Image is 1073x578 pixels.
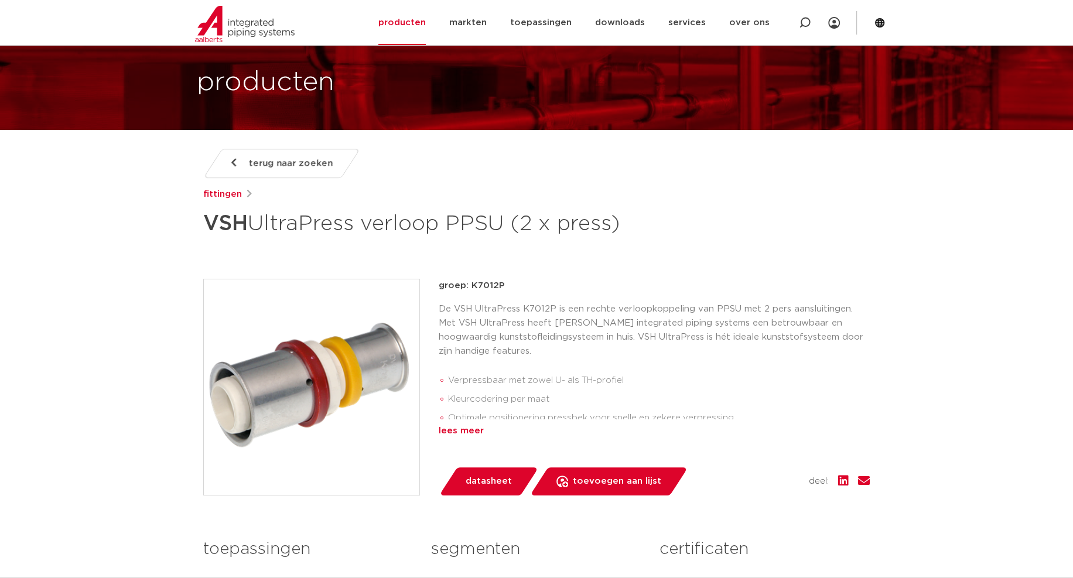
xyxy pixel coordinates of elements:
a: datasheet [439,467,538,495]
h1: producten [197,64,334,101]
li: Optimale positionering pressbek voor snelle en zekere verpressing [448,409,870,427]
span: datasheet [466,472,512,491]
li: Kleurcodering per maat [448,390,870,409]
h3: toepassingen [203,538,414,561]
img: Product Image for VSH UltraPress verloop PPSU (2 x press) [204,279,419,495]
h3: certificaten [659,538,870,561]
p: groep: K7012P [439,279,870,293]
strong: VSH [203,213,248,234]
h1: UltraPress verloop PPSU (2 x press) [203,206,643,241]
span: toevoegen aan lijst [573,472,661,491]
h3: segmenten [431,538,641,561]
div: lees meer [439,424,870,438]
p: De VSH UltraPress K7012P is een rechte verloopkoppeling van PPSU met 2 pers aansluitingen. Met VS... [439,302,870,358]
span: terug naar zoeken [249,154,333,173]
a: fittingen [203,187,242,201]
a: terug naar zoeken [203,149,360,178]
li: Verpressbaar met zowel U- als TH-profiel [448,371,870,390]
span: deel: [809,474,829,488]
